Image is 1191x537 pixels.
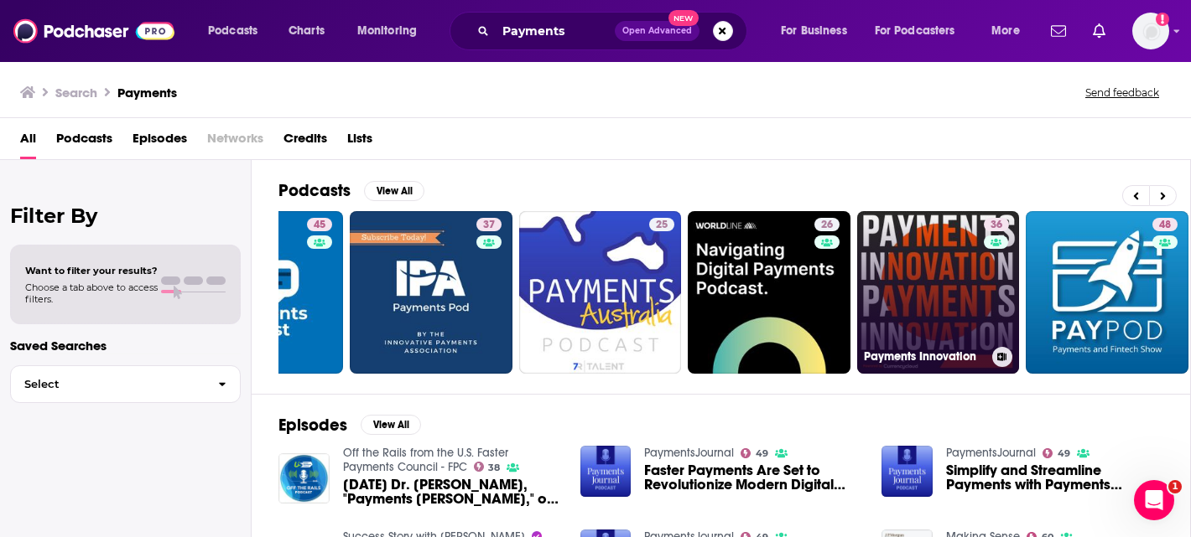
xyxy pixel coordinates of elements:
[644,463,861,492] a: Faster Payments Are Set to Revolutionize Modern Digital Payments
[946,446,1036,460] a: PaymentsJournal
[278,18,335,44] a: Charts
[357,19,417,43] span: Monitoring
[13,15,174,47] img: Podchaser - Follow, Share and Rate Podcasts
[991,19,1020,43] span: More
[756,450,768,457] span: 49
[278,415,421,436] a: EpisodesView All
[875,19,955,43] span: For Podcasters
[946,463,1163,492] a: Simplify and Streamline Payments with Payments Exchange from Fiserv
[474,462,501,472] a: 38
[615,21,700,41] button: Open AdvancedNew
[644,446,734,460] a: PaymentsJournal
[991,217,1002,234] span: 36
[25,281,158,305] span: Choose a tab above to access filters.
[10,338,241,354] p: Saved Searches
[10,365,241,403] button: Select
[1086,17,1112,45] a: Show notifications dropdown
[1043,448,1070,458] a: 49
[580,446,632,497] img: Faster Payments Are Set to Revolutionize Modern Digital Payments
[1058,450,1070,457] span: 49
[496,18,615,44] input: Search podcasts, credits, & more...
[656,217,668,234] span: 25
[283,125,327,159] a: Credits
[622,27,692,35] span: Open Advanced
[814,218,840,231] a: 26
[278,415,347,436] h2: Episodes
[55,85,97,101] h3: Search
[781,19,847,43] span: For Business
[346,18,439,44] button: open menu
[668,10,699,26] span: New
[1152,218,1178,231] a: 48
[364,181,424,201] button: View All
[208,19,257,43] span: Podcasts
[483,217,495,234] span: 37
[1044,17,1073,45] a: Show notifications dropdown
[56,125,112,159] a: Podcasts
[20,125,36,159] a: All
[11,379,205,390] span: Select
[307,218,332,231] a: 45
[1134,480,1174,520] iframe: Intercom live chat
[278,180,351,201] h2: Podcasts
[465,12,763,50] div: Search podcasts, credits, & more...
[133,125,187,159] a: Episodes
[476,218,502,231] a: 37
[1080,85,1164,100] button: Send feedback
[1156,13,1169,26] svg: Add a profile image
[864,18,980,44] button: open menu
[343,478,560,506] span: [DATE] Dr. [PERSON_NAME], "Payments [PERSON_NAME]," on faster payments, data, AI, payments experi...
[984,218,1009,231] a: 36
[688,211,850,374] a: 26
[488,464,500,472] span: 38
[741,448,768,458] a: 49
[289,19,325,43] span: Charts
[1159,217,1171,234] span: 48
[864,349,986,364] h3: Payments Innovation
[278,180,424,201] a: PodcastsView All
[25,265,158,276] span: Want to filter your results?
[1026,211,1188,374] a: 48
[857,211,1020,374] a: 36Payments Innovation
[196,18,279,44] button: open menu
[769,18,868,44] button: open menu
[361,415,421,435] button: View All
[343,478,560,506] a: 13 July 2023 Dr. Angela Murphy, "Payments Elsa," on faster payments, data, AI, payments experienc...
[519,211,682,374] a: 25
[278,453,330,504] img: 13 July 2023 Dr. Angela Murphy, "Payments Elsa," on faster payments, data, AI, payments experienc...
[314,217,325,234] span: 45
[343,446,508,474] a: Off the Rails from the U.S. Faster Payments Council - FPC
[350,211,512,374] a: 37
[1132,13,1169,49] button: Show profile menu
[117,85,177,101] h3: Payments
[1168,480,1182,493] span: 1
[207,125,263,159] span: Networks
[347,125,372,159] a: Lists
[649,218,674,231] a: 25
[1132,13,1169,49] span: Logged in as denise.chavez
[882,446,933,497] img: Simplify and Streamline Payments with Payments Exchange from Fiserv
[1132,13,1169,49] img: User Profile
[980,18,1041,44] button: open menu
[821,217,833,234] span: 26
[10,204,241,228] h2: Filter By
